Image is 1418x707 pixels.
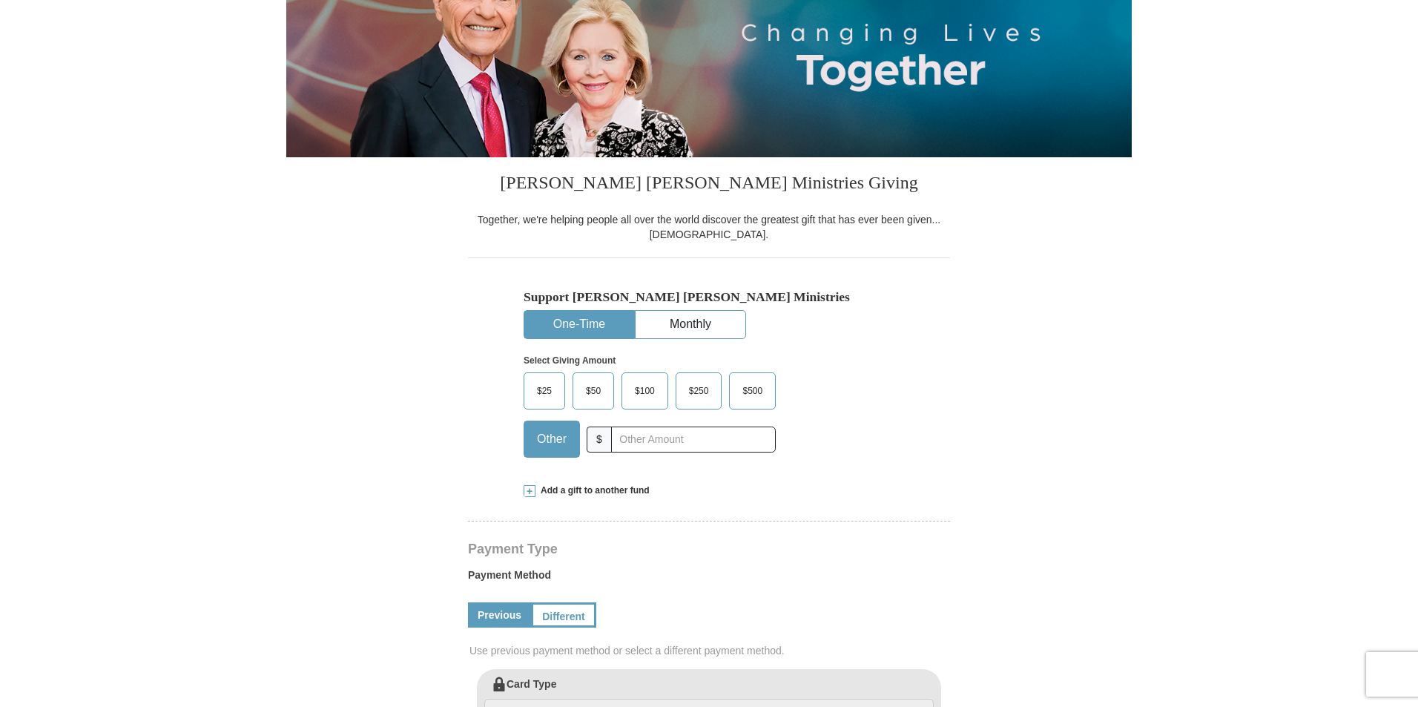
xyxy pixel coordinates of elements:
[468,212,950,242] div: Together, we're helping people all over the world discover the greatest gift that has ever been g...
[627,380,662,402] span: $100
[578,380,608,402] span: $50
[611,427,776,453] input: Other Amount
[524,355,616,366] strong: Select Giving Amount
[524,311,634,338] button: One-Time
[530,428,574,450] span: Other
[468,543,950,555] h4: Payment Type
[535,484,650,497] span: Add a gift to another fund
[530,380,559,402] span: $25
[468,602,531,628] a: Previous
[469,643,952,658] span: Use previous payment method or select a different payment method.
[531,602,596,628] a: Different
[735,380,770,402] span: $500
[682,380,716,402] span: $250
[524,289,894,305] h5: Support [PERSON_NAME] [PERSON_NAME] Ministries
[468,157,950,212] h3: [PERSON_NAME] [PERSON_NAME] Ministries Giving
[468,568,950,590] label: Payment Method
[587,427,612,453] span: $
[636,311,745,338] button: Monthly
